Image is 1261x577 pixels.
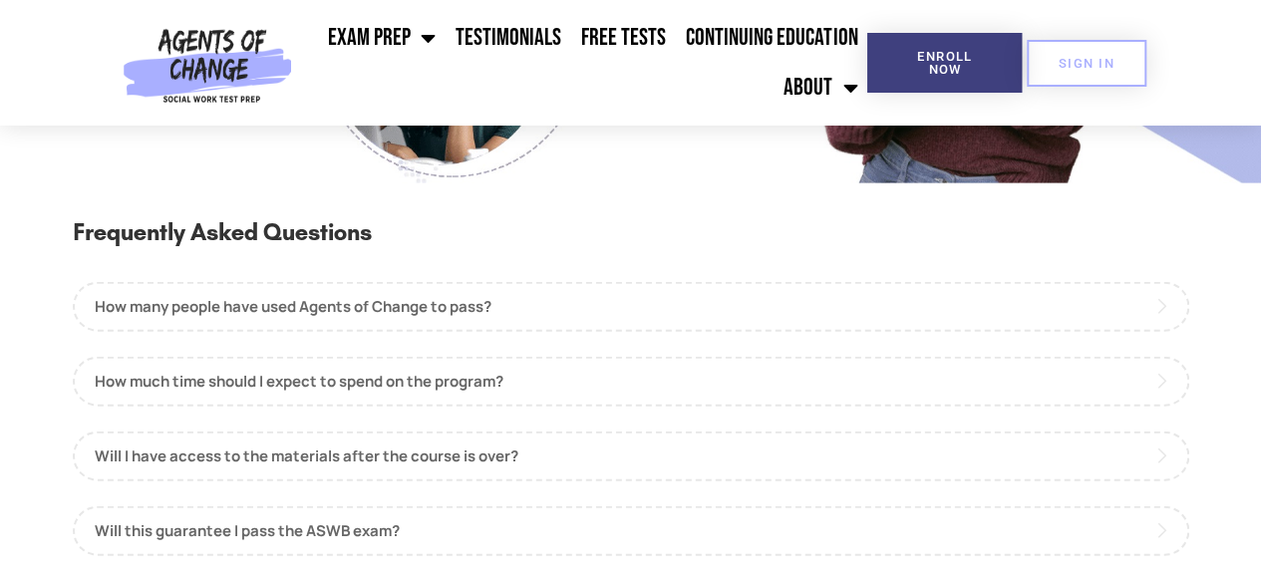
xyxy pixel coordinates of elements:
[73,432,1189,481] a: Will I have access to the materials after the course is over?
[676,13,867,63] a: Continuing Education
[73,282,1189,332] a: How many people have used Agents of Change to pass?
[300,13,867,113] nav: Menu
[1027,40,1146,87] a: SIGN IN
[774,63,867,113] a: About
[867,33,1022,93] a: Enroll Now
[73,506,1189,556] a: Will this guarantee I pass the ASWB exam?
[571,13,676,63] a: Free Tests
[446,13,571,63] a: Testimonials
[73,213,1189,271] h3: Frequently Asked Questions
[318,13,446,63] a: Exam Prep
[899,50,990,76] span: Enroll Now
[73,357,1189,407] a: How much time should I expect to spend on the program?
[1059,57,1114,70] span: SIGN IN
